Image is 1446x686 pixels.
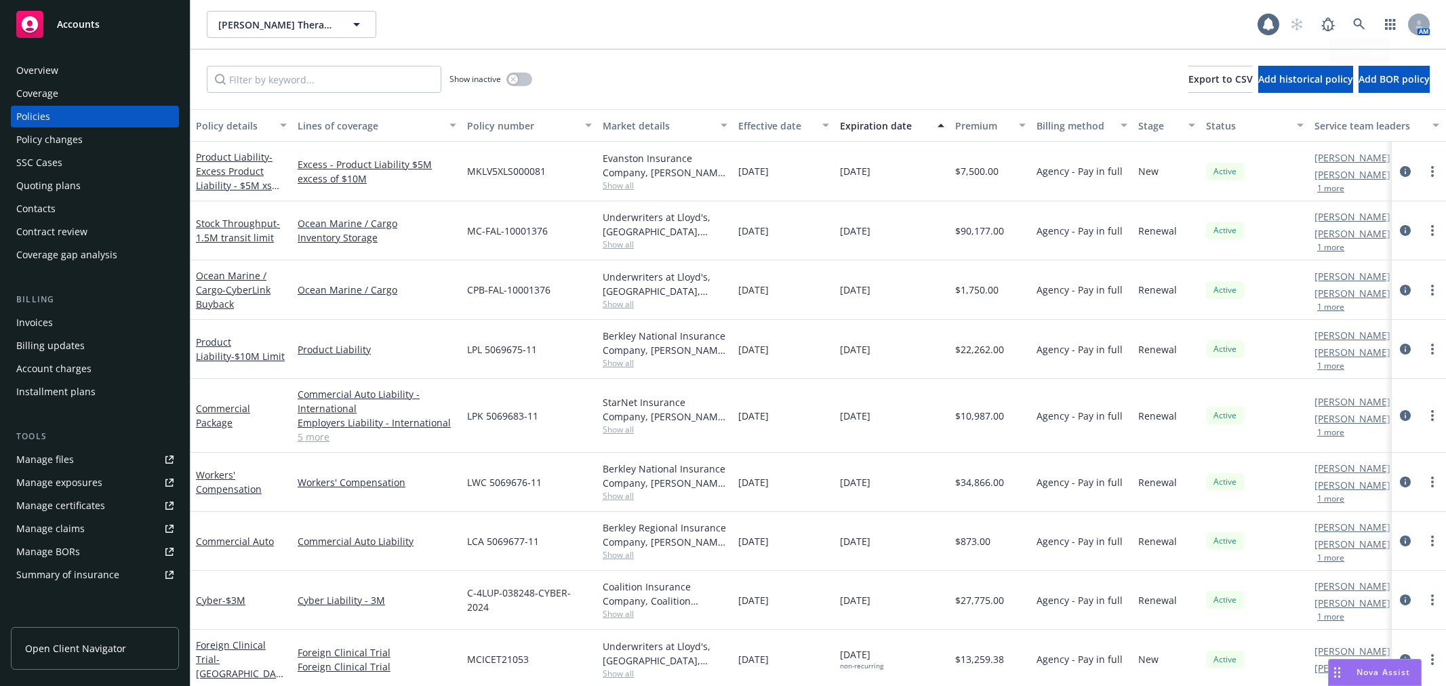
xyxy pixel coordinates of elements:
[11,175,179,197] a: Quoting plans
[603,462,727,490] div: Berkley National Insurance Company, [PERSON_NAME] Corporation
[16,518,85,540] div: Manage claims
[840,119,929,133] div: Expiration date
[11,358,179,380] a: Account charges
[1314,395,1390,409] a: [PERSON_NAME]
[603,521,727,549] div: Berkley Regional Insurance Company, [PERSON_NAME] Corporation
[298,342,456,357] a: Product Liability
[467,119,577,133] div: Policy number
[1138,342,1177,357] span: Renewal
[196,594,245,607] a: Cyber
[1211,653,1239,666] span: Active
[298,645,456,660] a: Foreign Clinical Trial
[16,335,85,357] div: Billing updates
[738,283,769,297] span: [DATE]
[738,119,814,133] div: Effective date
[11,83,179,104] a: Coverage
[16,541,80,563] div: Manage BORs
[231,350,285,363] span: - $10M Limit
[1424,474,1441,490] a: more
[16,60,58,81] div: Overview
[1314,286,1390,300] a: [PERSON_NAME]
[1314,226,1390,241] a: [PERSON_NAME]
[1037,342,1123,357] span: Agency - Pay in full
[16,83,58,104] div: Coverage
[1037,164,1123,178] span: Agency - Pay in full
[738,652,769,666] span: [DATE]
[603,119,712,133] div: Market details
[207,66,441,93] input: Filter by keyword...
[603,357,727,369] span: Show all
[603,151,727,180] div: Evanston Insurance Company, [PERSON_NAME] Insurance
[1314,596,1390,610] a: [PERSON_NAME]
[1283,11,1310,38] a: Start snowing
[1211,165,1239,178] span: Active
[597,109,733,142] button: Market details
[298,216,456,230] a: Ocean Marine / Cargo
[840,283,870,297] span: [DATE]
[1314,478,1390,492] a: [PERSON_NAME]
[603,210,727,239] div: Underwriters at Lloyd's, [GEOGRAPHIC_DATA], [PERSON_NAME] of [GEOGRAPHIC_DATA], [PERSON_NAME] Cargo
[11,221,179,243] a: Contract review
[16,381,96,403] div: Installment plans
[1314,209,1390,224] a: [PERSON_NAME]
[1317,303,1344,311] button: 1 more
[1424,651,1441,668] a: more
[1314,269,1390,283] a: [PERSON_NAME]
[1211,594,1239,606] span: Active
[1328,659,1422,686] button: Nova Assist
[298,593,456,607] a: Cyber Liability - 3M
[11,129,179,150] a: Policy changes
[298,660,456,674] a: Foreign Clinical Trial
[196,269,270,310] a: Ocean Marine / Cargo
[1424,533,1441,549] a: more
[1314,328,1390,342] a: [PERSON_NAME]
[11,613,179,626] div: Analytics hub
[950,109,1031,142] button: Premium
[298,475,456,489] a: Workers' Compensation
[840,342,870,357] span: [DATE]
[16,175,81,197] div: Quoting plans
[603,298,727,310] span: Show all
[1206,119,1289,133] div: Status
[603,668,727,679] span: Show all
[1317,428,1344,437] button: 1 more
[1211,224,1239,237] span: Active
[1138,164,1159,178] span: New
[1138,652,1159,666] span: New
[11,472,179,493] a: Manage exposures
[603,424,727,435] span: Show all
[738,593,769,607] span: [DATE]
[1188,66,1253,93] button: Export to CSV
[603,639,727,668] div: Underwriters at Lloyd's, [GEOGRAPHIC_DATA], [PERSON_NAME] of [GEOGRAPHIC_DATA], Clinical Trials I...
[16,495,105,517] div: Manage certificates
[467,283,550,297] span: CPB-FAL-10001376
[196,150,273,206] a: Product Liability
[1357,666,1410,678] span: Nova Assist
[1314,579,1390,593] a: [PERSON_NAME]
[1424,282,1441,298] a: more
[603,395,727,424] div: StarNet Insurance Company, [PERSON_NAME] Corporation
[467,652,529,666] span: MCICET21053
[298,416,456,430] a: Employers Liability - International
[16,564,119,586] div: Summary of insurance
[298,430,456,444] a: 5 more
[1314,520,1390,534] a: [PERSON_NAME]
[1424,222,1441,239] a: more
[603,270,727,298] div: Underwriters at Lloyd's, [GEOGRAPHIC_DATA], [PERSON_NAME] of [GEOGRAPHIC_DATA], [PERSON_NAME] Cargo
[11,541,179,563] a: Manage BORs
[1211,476,1239,488] span: Active
[1037,119,1112,133] div: Billing method
[292,109,462,142] button: Lines of coverage
[1377,11,1404,38] a: Switch app
[1188,73,1253,85] span: Export to CSV
[840,164,870,178] span: [DATE]
[955,475,1004,489] span: $34,866.00
[1314,661,1390,675] a: [PERSON_NAME]
[11,495,179,517] a: Manage certificates
[955,164,999,178] span: $7,500.00
[1314,644,1390,658] a: [PERSON_NAME]
[955,283,999,297] span: $1,750.00
[1138,593,1177,607] span: Renewal
[955,534,990,548] span: $873.00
